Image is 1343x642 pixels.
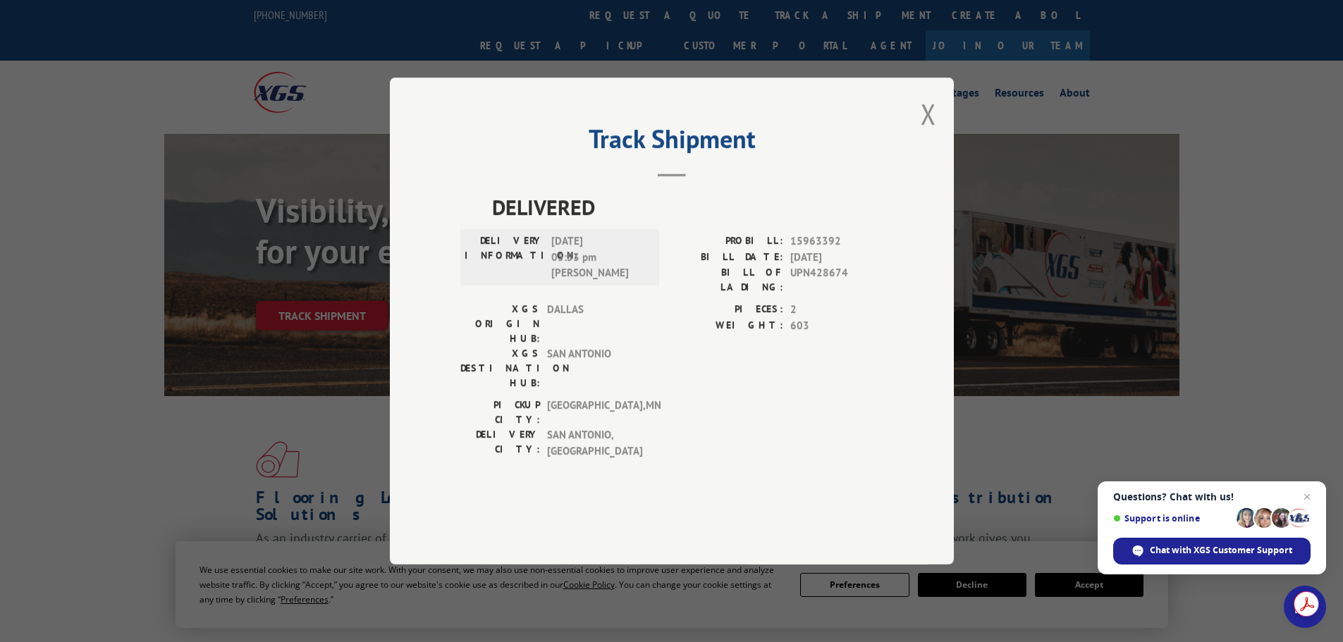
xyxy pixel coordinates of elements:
[460,302,540,346] label: XGS ORIGIN HUB:
[1113,538,1311,564] span: Chat with XGS Customer Support
[547,397,642,427] span: [GEOGRAPHIC_DATA] , MN
[1284,586,1326,628] a: Open chat
[460,129,883,156] h2: Track Shipment
[547,302,642,346] span: DALLAS
[1113,513,1232,524] span: Support is online
[790,302,883,318] span: 2
[1113,491,1311,502] span: Questions? Chat with us!
[672,233,783,249] label: PROBILL:
[492,191,883,223] span: DELIVERED
[460,397,540,427] label: PICKUP CITY:
[790,318,883,334] span: 603
[672,265,783,295] label: BILL OF LADING:
[1150,544,1292,557] span: Chat with XGS Customer Support
[790,233,883,249] span: 15963392
[921,95,936,132] button: Close modal
[547,346,642,390] span: SAN ANTONIO
[551,233,646,281] span: [DATE] 05:53 pm [PERSON_NAME]
[465,233,544,281] label: DELIVERY INFORMATION:
[672,249,783,266] label: BILL DATE:
[672,318,783,334] label: WEIGHT:
[672,302,783,318] label: PIECES:
[790,249,883,266] span: [DATE]
[460,427,540,459] label: DELIVERY CITY:
[547,427,642,459] span: SAN ANTONIO , [GEOGRAPHIC_DATA]
[790,265,883,295] span: UPN428674
[460,346,540,390] label: XGS DESTINATION HUB:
